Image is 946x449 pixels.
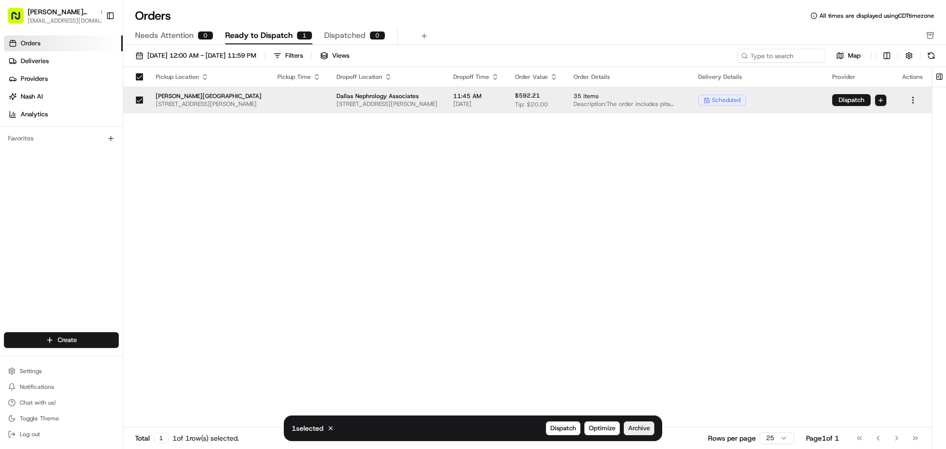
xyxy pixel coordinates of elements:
button: Refresh [924,49,938,63]
span: Chat with us! [20,399,56,407]
div: Page 1 of 1 [806,433,839,443]
span: Notifications [20,383,54,391]
img: 4920774857489_3d7f54699973ba98c624_72.jpg [21,94,38,112]
span: [PERSON_NAME] [31,153,80,161]
button: Log out [4,427,119,441]
span: Map [848,51,861,60]
div: Favorites [4,131,119,146]
a: 📗Knowledge Base [6,216,79,234]
input: Clear [26,64,163,74]
span: Description: The order includes pita chips and dip, a group bowl bar with grilled chicken, a fala... [574,100,682,108]
div: Filters [285,51,303,60]
span: Ready to Dispatch [225,30,293,41]
span: Log out [20,430,40,438]
span: Tip: $20.00 [515,101,548,108]
button: Views [316,49,354,63]
a: Powered byPylon [69,244,119,252]
div: Delivery Details [698,73,816,81]
span: [DATE] [453,100,499,108]
button: [EMAIL_ADDRESS][DOMAIN_NAME] [28,17,106,25]
span: Analytics [21,110,48,119]
span: [DATE] [87,153,107,161]
span: Create [58,336,77,345]
a: 💻API Documentation [79,216,162,234]
div: Past conversations [10,128,66,136]
div: 0 [198,31,213,40]
span: Needs Attention [135,30,194,41]
span: • [136,179,139,187]
img: Nash [10,10,30,30]
span: [DATE] 12:00 AM - [DATE] 11:59 PM [147,51,256,60]
div: Total [135,433,169,444]
img: 1736555255976-a54dd68f-1ca7-489b-9aae-adbdc363a1c4 [10,94,28,112]
span: Views [332,51,349,60]
span: $592.21 [515,92,540,100]
p: 1 selected [292,423,323,433]
div: 0 [370,31,385,40]
span: [STREET_ADDRESS][PERSON_NAME] [156,100,262,108]
input: Type to search [737,49,826,63]
button: Toggle Theme [4,412,119,425]
h1: Orders [135,8,171,24]
img: Grace Nketiah [10,143,26,159]
div: Pickup Time [277,73,321,81]
img: Snider Plaza [10,170,26,186]
button: Map [830,50,867,62]
div: 1 [154,433,169,444]
button: Create [4,332,119,348]
button: [PERSON_NAME][GEOGRAPHIC_DATA][EMAIL_ADDRESS][DOMAIN_NAME] [4,4,102,28]
button: Notifications [4,380,119,394]
span: API Documentation [93,220,158,230]
button: Dispatch [832,94,871,106]
button: Start new chat [168,97,179,109]
span: • [82,153,85,161]
div: Dropoff Location [337,73,438,81]
span: Dispatched [324,30,366,41]
a: Analytics [4,106,123,122]
span: Settings [20,367,42,375]
button: Chat with us! [4,396,119,410]
button: Filters [269,49,307,63]
span: [PERSON_NAME][GEOGRAPHIC_DATA] [31,179,134,187]
a: Nash AI [4,89,123,104]
p: Rows per page [708,433,756,443]
div: Pickup Location [156,73,262,81]
div: 💻 [83,221,91,229]
span: Deliveries [21,57,49,66]
span: Knowledge Base [20,220,75,230]
span: Dispatch [550,424,576,433]
span: All times are displayed using CDT timezone [819,12,934,20]
span: [DATE] [141,179,162,187]
span: Dallas Nephrology Associates [337,92,438,100]
span: Providers [21,74,48,83]
p: Welcome 👋 [10,39,179,55]
span: scheduled [712,96,741,104]
div: 1 [297,31,312,40]
button: Dispatch [546,421,580,435]
img: 1736555255976-a54dd68f-1ca7-489b-9aae-adbdc363a1c4 [20,153,28,161]
span: Toggle Theme [20,414,59,422]
span: Orders [21,39,40,48]
button: Archive [624,421,654,435]
button: Optimize [584,421,620,435]
span: [PERSON_NAME][GEOGRAPHIC_DATA] [156,92,262,100]
div: Order Value [515,73,558,81]
span: 35 items [574,92,682,100]
button: [PERSON_NAME][GEOGRAPHIC_DATA] [28,7,96,17]
button: [DATE] 12:00 AM - [DATE] 11:59 PM [131,49,261,63]
span: Pylon [98,244,119,252]
span: Nash AI [21,92,43,101]
div: We're available if you need us! [44,104,135,112]
span: [STREET_ADDRESS][PERSON_NAME] [337,100,438,108]
div: 1 of 1 row(s) selected. [172,433,239,443]
a: Providers [4,71,123,87]
div: Start new chat [44,94,162,104]
button: Settings [4,364,119,378]
div: Actions [902,73,924,81]
span: Optimize [589,424,615,433]
div: Provider [832,73,886,81]
a: Deliveries [4,53,123,69]
div: 📗 [10,221,18,229]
